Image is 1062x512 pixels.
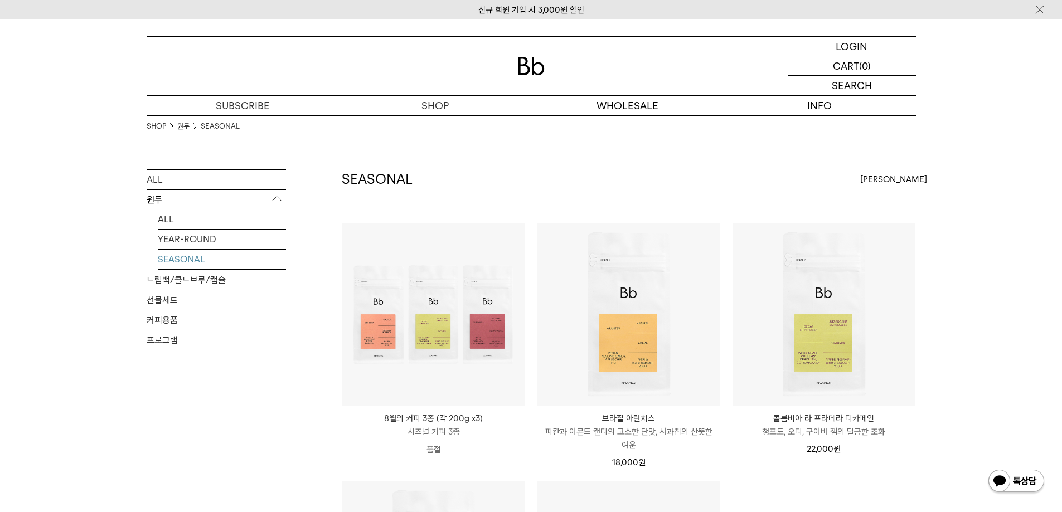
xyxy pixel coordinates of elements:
span: 원 [833,444,841,454]
a: 신규 회원 가입 시 3,000원 할인 [478,5,584,15]
p: 피칸과 아몬드 캔디의 고소한 단맛, 사과칩의 산뜻한 여운 [537,425,720,452]
img: 콜롬비아 라 프라데라 디카페인 [733,223,915,406]
span: 원 [638,457,646,467]
a: 선물세트 [147,290,286,310]
img: 8월의 커피 3종 (각 200g x3) [342,223,525,406]
p: 원두 [147,190,286,210]
a: CART (0) [788,56,916,76]
a: SEASONAL [201,121,240,132]
p: 브라질 아란치스 [537,412,720,425]
span: 18,000 [612,457,646,467]
p: 8월의 커피 3종 (각 200g x3) [342,412,525,425]
p: SEARCH [832,76,872,95]
a: 원두 [177,121,190,132]
a: 드립백/콜드브루/캡슐 [147,270,286,290]
p: 시즈널 커피 3종 [342,425,525,438]
p: LOGIN [836,37,867,56]
a: 브라질 아란치스 피칸과 아몬드 캔디의 고소한 단맛, 사과칩의 산뜻한 여운 [537,412,720,452]
a: SHOP [339,96,531,115]
a: 프로그램 [147,330,286,350]
img: 카카오톡 채널 1:1 채팅 버튼 [987,469,1045,495]
p: (0) [859,56,871,75]
span: [PERSON_NAME] [860,173,927,186]
span: 22,000 [807,444,841,454]
a: SUBSCRIBE [147,96,339,115]
img: 브라질 아란치스 [537,223,720,406]
a: YEAR-ROUND [158,230,286,249]
a: SEASONAL [158,250,286,269]
a: ALL [158,209,286,229]
p: 품절 [342,438,525,461]
a: ALL [147,170,286,189]
p: CART [833,56,859,75]
p: 청포도, 오디, 구아바 잼의 달콤한 조화 [733,425,915,438]
a: 커피용품 [147,310,286,330]
p: 콜롬비아 라 프라데라 디카페인 [733,412,915,425]
a: 콜롬비아 라 프라데라 디카페인 청포도, 오디, 구아바 잼의 달콤한 조화 [733,412,915,438]
p: INFO [724,96,916,115]
a: SHOP [147,121,166,132]
a: LOGIN [788,37,916,56]
img: 로고 [518,57,545,75]
h2: SEASONAL [342,170,413,189]
p: WHOLESALE [531,96,724,115]
a: 8월의 커피 3종 (각 200g x3) 시즈널 커피 3종 [342,412,525,438]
